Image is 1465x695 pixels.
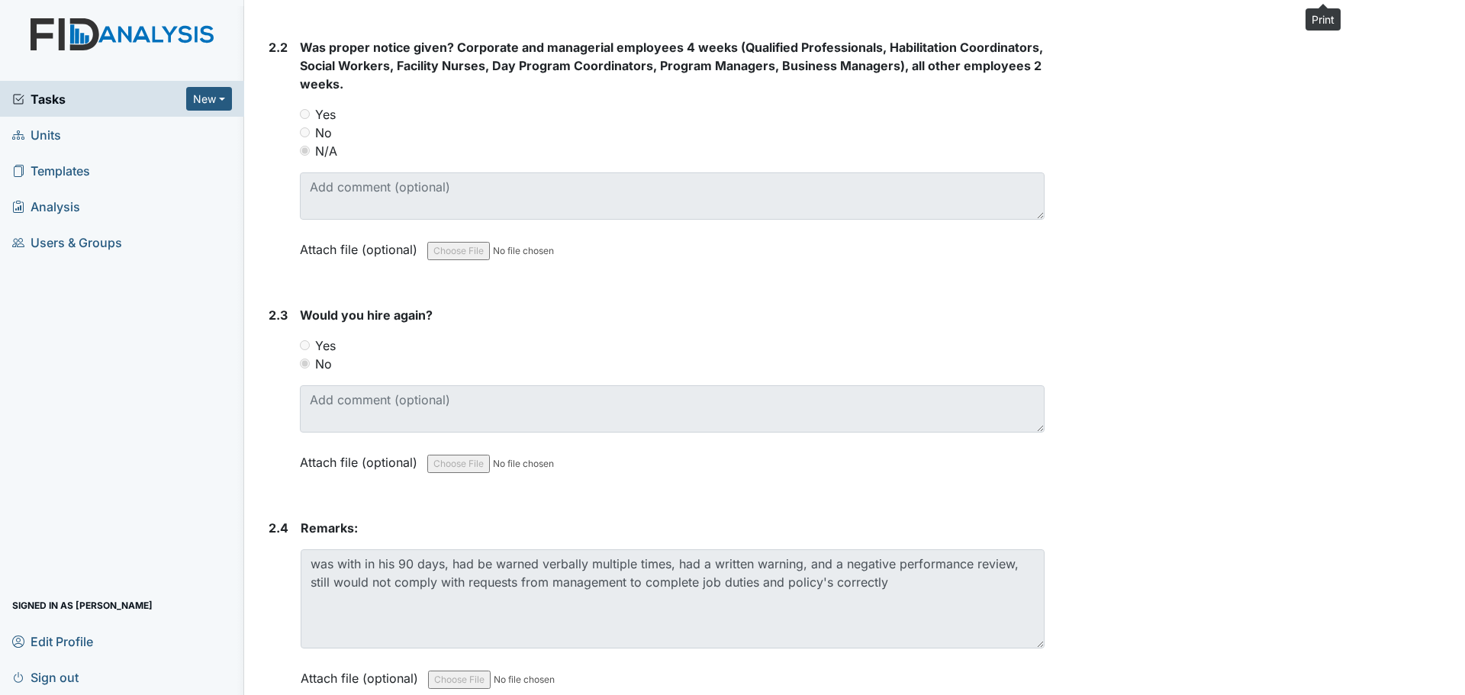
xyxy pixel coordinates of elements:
[300,307,433,323] span: Would you hire again?
[300,232,423,259] label: Attach file (optional)
[269,38,288,56] label: 2.2
[186,87,232,111] button: New
[12,629,93,653] span: Edit Profile
[12,230,122,254] span: Users & Groups
[315,336,336,355] label: Yes
[301,520,358,536] span: Remarks:
[301,549,1045,648] textarea: was with in his 90 days, had be warned verbally multiple times, had a written warning, and a nega...
[12,123,61,146] span: Units
[1306,8,1341,31] div: Print
[269,519,288,537] label: 2.4
[315,142,337,160] label: N/A
[300,127,310,137] input: No
[12,159,90,182] span: Templates
[315,124,332,142] label: No
[300,40,1043,92] span: Was proper notice given? Corporate and managerial employees 4 weeks (Qualified Professionals, Hab...
[300,340,310,350] input: Yes
[300,109,310,119] input: Yes
[301,661,424,687] label: Attach file (optional)
[12,665,79,689] span: Sign out
[12,195,80,218] span: Analysis
[315,355,332,373] label: No
[300,445,423,471] label: Attach file (optional)
[300,146,310,156] input: N/A
[12,90,186,108] a: Tasks
[300,359,310,368] input: No
[269,306,288,324] label: 2.3
[315,105,336,124] label: Yes
[12,594,153,617] span: Signed in as [PERSON_NAME]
